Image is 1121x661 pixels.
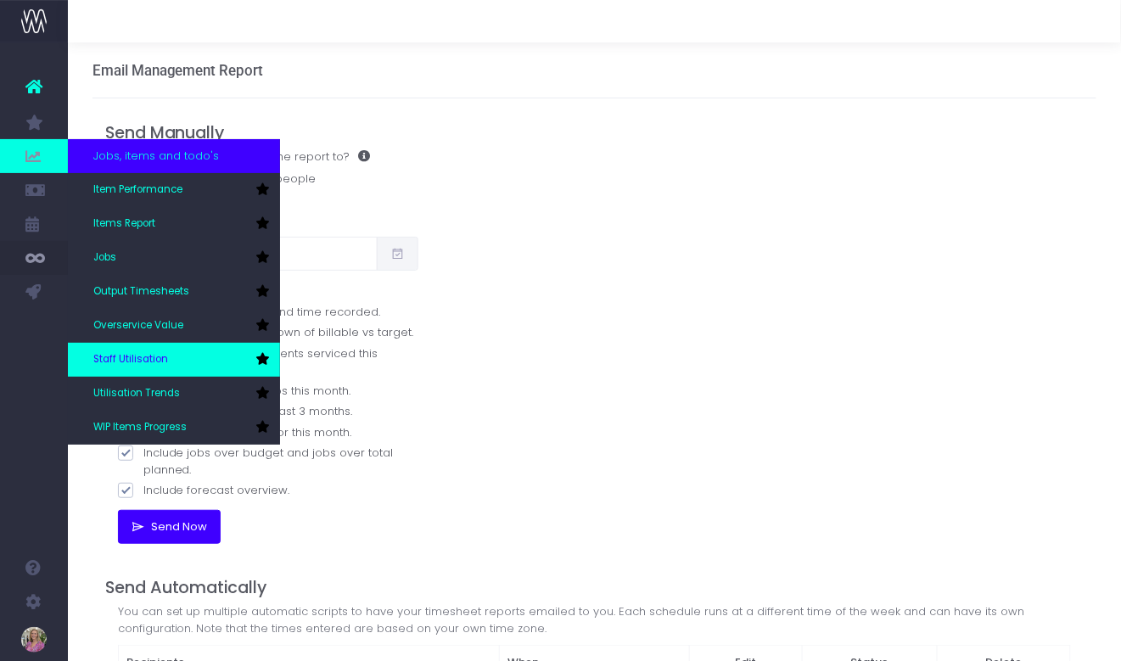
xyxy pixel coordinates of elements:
a: Output Timesheets [68,275,280,309]
span: Utilisation Trends [93,386,180,401]
button: Send Now [118,510,221,544]
img: images/default_profile_image.png [21,627,47,653]
h4: Send Manually [105,123,1085,143]
h4: Send Automatically [105,578,1085,597]
a: Jobs [68,241,280,275]
a: Item Performance [68,173,280,207]
a: WIP Items Progress [68,411,280,445]
div: You can set up multiple automatic scripts to have your timesheet reports emailed to you. Each sch... [118,603,1072,636]
span: Staff Utilisation [93,352,168,367]
a: Staff Utilisation [68,343,280,377]
a: Utilisation Trends [68,377,280,411]
a: Items Report [68,207,280,241]
label: Include jobs over budget and jobs over total planned. [118,445,419,478]
span: Send Now [146,520,208,534]
a: Overservice Value [68,309,280,343]
span: WIP Items Progress [93,420,187,435]
span: Output Timesheets [93,284,189,300]
h3: Email Management Report [92,62,264,79]
span: Overservice Value [93,318,183,333]
span: Items Report [93,216,155,232]
span: Item Performance [93,182,182,198]
span: Jobs [93,250,116,266]
label: Include forecast overview. [118,482,419,499]
span: Jobs, items and todo's [93,148,219,165]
